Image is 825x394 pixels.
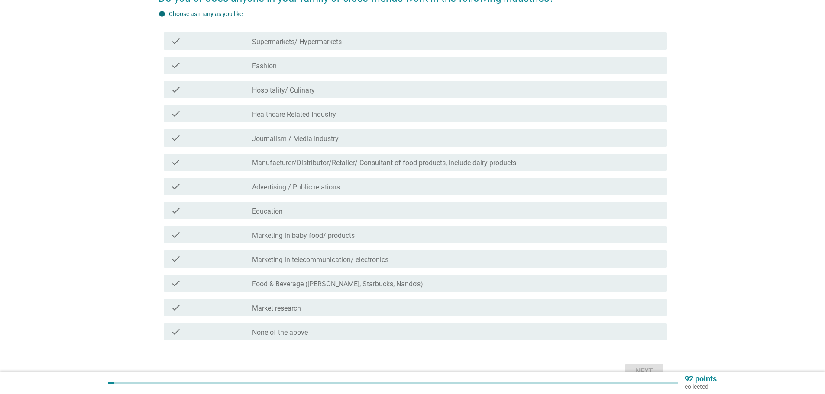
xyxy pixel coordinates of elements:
[685,383,717,391] p: collected
[685,375,717,383] p: 92 points
[252,256,388,264] label: Marketing in telecommunication/ electronics
[252,135,339,143] label: Journalism / Media Industry
[252,159,516,167] label: Manufacturer/Distributor/Retailer/ Consultant of food products, include dairy products
[171,157,181,167] i: check
[171,327,181,337] i: check
[171,205,181,216] i: check
[171,109,181,119] i: check
[169,10,243,17] label: Choose as many as you like
[252,304,301,313] label: Market research
[171,36,181,46] i: check
[171,60,181,70] i: check
[252,110,336,119] label: Healthcare Related Industry
[171,84,181,95] i: check
[171,278,181,288] i: check
[171,230,181,240] i: check
[252,328,308,337] label: None of the above
[171,302,181,313] i: check
[252,207,283,216] label: Education
[171,133,181,143] i: check
[252,280,423,288] label: Food & Beverage ([PERSON_NAME], Starbucks, Nando’s)
[252,183,340,192] label: Advertising / Public relations
[171,181,181,192] i: check
[252,38,342,46] label: Supermarkets/ Hypermarkets
[252,86,315,95] label: Hospitality/ Culinary
[159,10,165,17] i: info
[252,231,355,240] label: Marketing in baby food/ products
[171,254,181,264] i: check
[252,62,277,70] label: Fashion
